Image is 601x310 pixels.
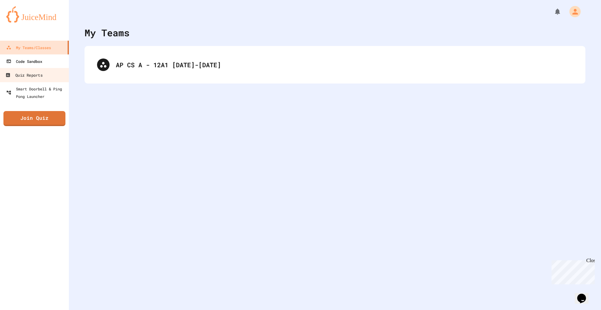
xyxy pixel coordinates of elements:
div: Quiz Reports [5,71,42,79]
div: My Notifications [542,6,563,17]
img: logo-orange.svg [6,6,63,23]
div: My Teams/Classes [6,44,51,51]
div: AP CS A - 12A1 [DATE]-[DATE] [116,60,573,69]
div: Code Sandbox [6,58,42,65]
div: My Account [563,4,582,19]
div: Chat with us now!Close [3,3,43,40]
div: My Teams [85,26,130,40]
a: Join Quiz [3,111,65,126]
div: Smart Doorbell & Ping Pong Launcher [6,85,66,100]
iframe: chat widget [575,285,595,304]
div: AP CS A - 12A1 [DATE]-[DATE] [91,52,579,77]
iframe: chat widget [549,258,595,284]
